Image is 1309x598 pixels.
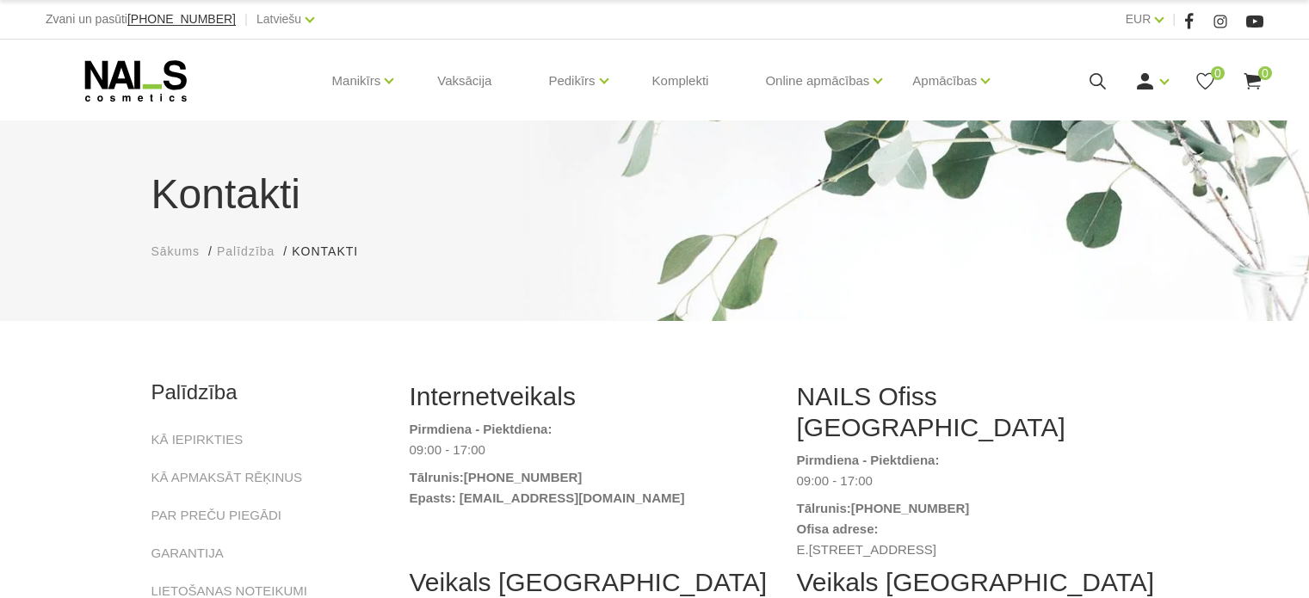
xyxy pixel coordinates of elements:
a: 0 [1242,71,1263,92]
a: Online apmācības [765,46,869,115]
span: 0 [1211,66,1225,80]
a: EUR [1126,9,1152,29]
a: 0 [1195,71,1216,92]
h1: Kontakti [151,163,1158,225]
a: Apmācības [912,46,977,115]
span: [PHONE_NUMBER] [127,12,236,26]
a: Manikīrs [332,46,381,115]
strong: Pirmdiena - Piektdiena: [797,453,940,467]
h2: Veikals [GEOGRAPHIC_DATA] [410,567,771,598]
a: Latviešu [256,9,301,29]
h2: Palīdzība [151,381,384,404]
a: Pedikīrs [548,46,595,115]
a: [PHONE_NUMBER] [851,498,970,519]
span: 0 [1258,66,1272,80]
strong: Tālrunis: [797,501,851,515]
a: KĀ IEPIRKTIES [151,429,244,450]
a: KĀ APMAKSĀT RĒĶINUS [151,467,303,488]
a: [PHONE_NUMBER] [464,467,583,488]
strong: : [460,470,464,484]
dd: 09:00 - 17:00 [410,440,771,460]
a: GARANTIJA [151,543,224,564]
a: PAR PREČU PIEGĀDI [151,505,281,526]
span: | [1172,9,1176,30]
strong: Ofisa adrese: [797,521,879,536]
dd: E.[STREET_ADDRESS] [797,539,1158,560]
span: Sākums [151,244,201,258]
dd: 09:00 - 17:00 [797,471,1158,491]
li: Kontakti [292,243,375,261]
strong: Tālrunis [410,470,460,484]
span: | [244,9,248,30]
div: Zvani un pasūti [46,9,236,30]
a: Palīdzība [217,243,275,261]
h2: Internetveikals [410,381,771,412]
strong: Epasts: [EMAIL_ADDRESS][DOMAIN_NAME] [410,490,685,505]
strong: Pirmdiena - Piektdiena: [410,422,553,436]
a: Vaksācija [423,40,505,122]
h2: NAILS Ofiss [GEOGRAPHIC_DATA] [797,381,1158,443]
span: Palīdzība [217,244,275,258]
a: [PHONE_NUMBER] [127,13,236,26]
h2: Veikals [GEOGRAPHIC_DATA] [797,567,1158,598]
a: Sākums [151,243,201,261]
a: Komplekti [639,40,723,122]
